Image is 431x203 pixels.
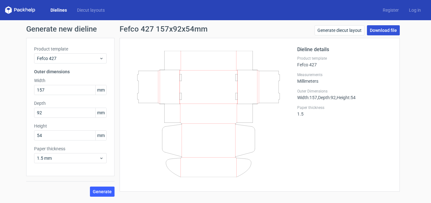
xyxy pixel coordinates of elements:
[90,187,115,197] button: Generate
[34,69,107,75] h3: Outer dimensions
[378,7,404,13] a: Register
[37,55,99,62] span: Fefco 427
[297,56,392,61] label: Product template
[95,131,106,140] span: mm
[45,7,72,13] a: Dielines
[297,89,392,94] label: Outer Dimensions
[34,146,107,152] label: Paper thickness
[34,77,107,84] label: Width
[72,7,110,13] a: Diecut layouts
[297,72,392,77] label: Measurements
[26,25,405,33] h1: Generate new dieline
[120,25,208,33] h1: Fefco 427 157x92x54mm
[336,95,356,100] span: , Height : 54
[34,100,107,106] label: Depth
[317,95,336,100] span: , Depth : 92
[297,95,317,100] span: Width : 157
[297,105,392,116] div: 1.5
[34,123,107,129] label: Height
[404,7,426,13] a: Log in
[95,108,106,117] span: mm
[34,46,107,52] label: Product template
[37,155,99,161] span: 1.5 mm
[367,25,400,35] a: Download file
[93,189,112,194] span: Generate
[297,105,392,110] label: Paper thickness
[297,72,392,84] div: Millimeters
[315,25,364,35] a: Generate diecut layout
[297,46,392,53] h2: Dieline details
[297,56,392,67] div: Fefco 427
[95,85,106,95] span: mm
